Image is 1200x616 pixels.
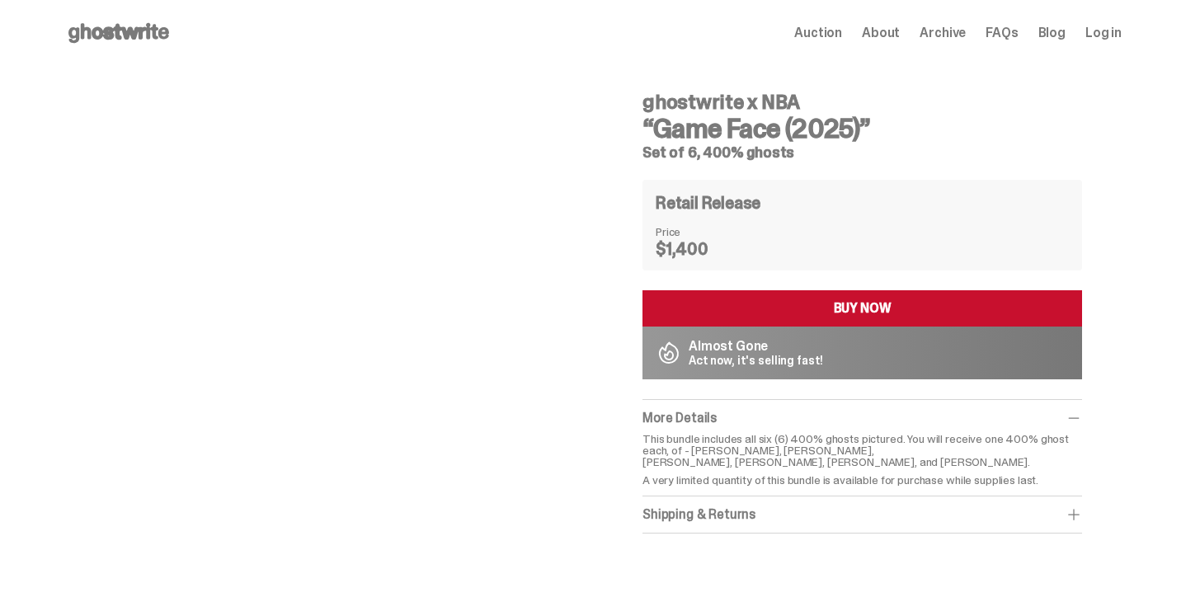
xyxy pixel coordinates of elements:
[862,26,900,40] a: About
[642,115,1082,142] h3: “Game Face (2025)”
[656,241,738,257] dd: $1,400
[642,433,1082,468] p: This bundle includes all six (6) 400% ghosts pictured. You will receive one 400% ghost each, of -...
[920,26,966,40] a: Archive
[642,92,1082,112] h4: ghostwrite x NBA
[656,226,738,237] dt: Price
[1085,26,1122,40] a: Log in
[642,290,1082,327] button: BUY NOW
[642,409,717,426] span: More Details
[794,26,842,40] a: Auction
[689,355,823,366] p: Act now, it's selling fast!
[1038,26,1066,40] a: Blog
[986,26,1018,40] a: FAQs
[642,145,1082,160] h5: Set of 6, 400% ghosts
[642,474,1082,486] p: A very limited quantity of this bundle is available for purchase while supplies last.
[834,302,892,315] div: BUY NOW
[656,195,760,211] h4: Retail Release
[689,340,823,353] p: Almost Gone
[642,506,1082,523] div: Shipping & Returns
